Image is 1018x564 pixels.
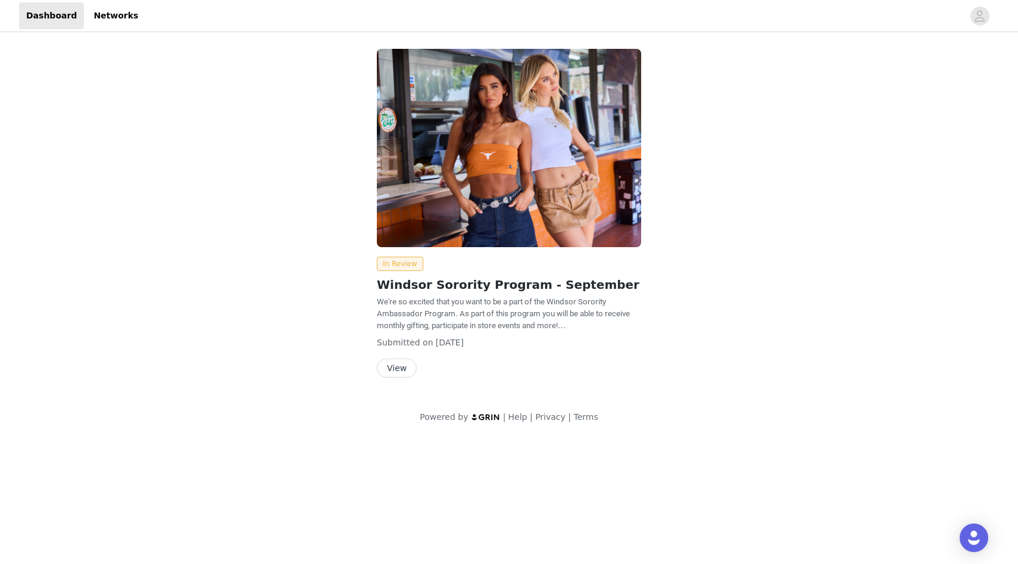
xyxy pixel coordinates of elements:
img: Windsor [377,49,641,247]
a: Dashboard [19,2,84,29]
span: | [503,412,506,422]
span: In Review [377,257,423,271]
img: logo [471,413,501,421]
span: Submitted on [377,338,433,347]
span: | [530,412,533,422]
a: Help [508,412,527,422]
span: [DATE] [436,338,464,347]
a: Networks [86,2,145,29]
a: View [377,364,417,373]
a: Privacy [535,412,566,422]
span: Powered by [420,412,468,422]
a: Terms [573,412,598,422]
div: Open Intercom Messenger [960,524,988,552]
button: View [377,359,417,378]
div: avatar [974,7,985,26]
h2: Windsor Sorority Program - September [377,276,641,294]
span: | [568,412,571,422]
span: We're so excited that you want to be a part of the Windsor Sorority Ambassador Program. As part o... [377,297,630,330]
